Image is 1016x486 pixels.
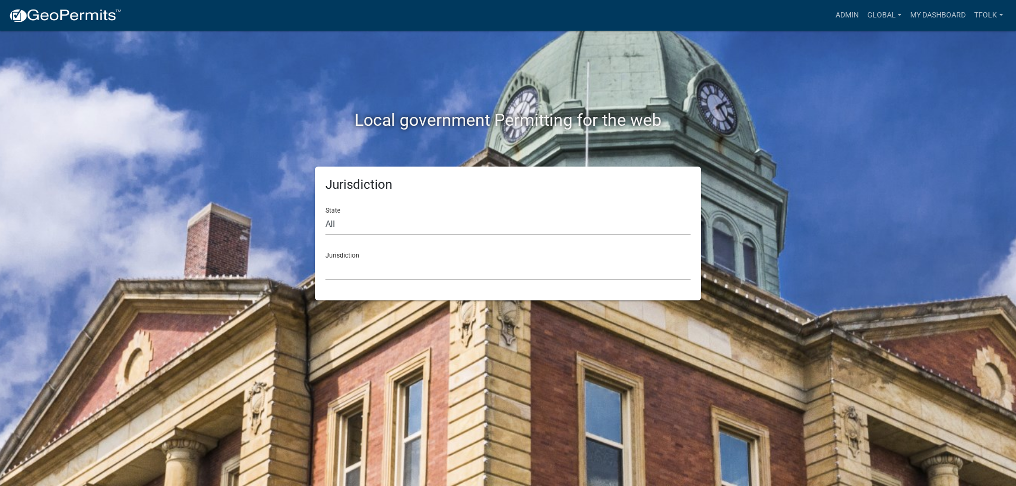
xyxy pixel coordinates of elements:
a: Global [863,5,906,25]
a: Admin [831,5,863,25]
h5: Jurisdiction [325,177,691,192]
a: tfolk [970,5,1008,25]
h2: Local government Permitting for the web [214,110,802,130]
a: My Dashboard [906,5,970,25]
